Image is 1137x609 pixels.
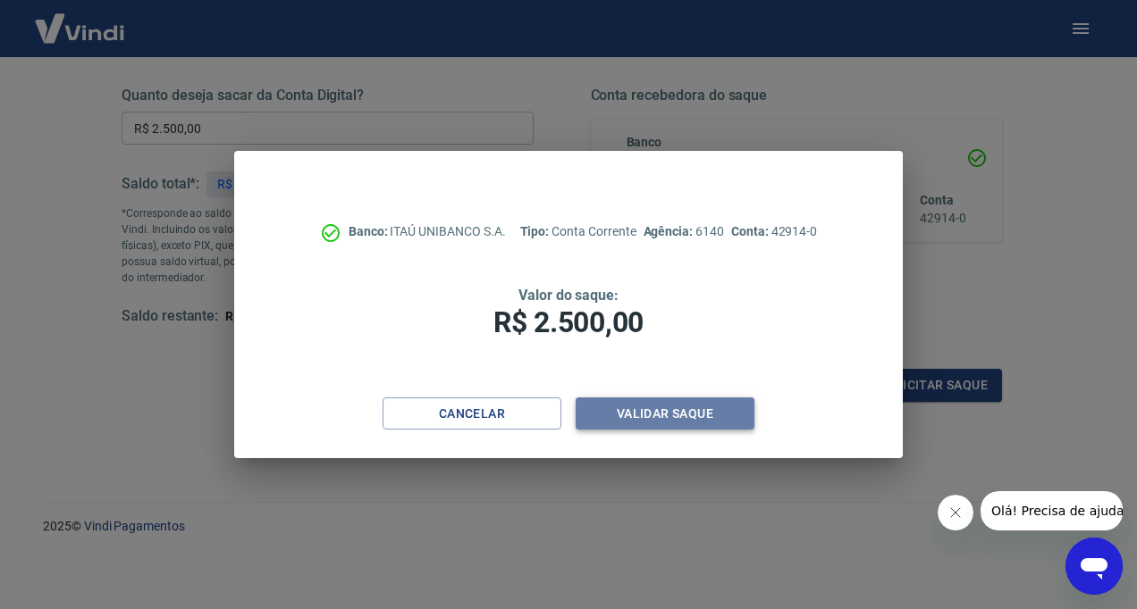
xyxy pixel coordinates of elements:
[576,397,754,430] button: Validar saque
[349,224,391,238] span: Banco:
[731,222,817,241] p: 42914-0
[644,224,696,238] span: Agência:
[1065,538,1123,595] iframe: Button to launch messaging window
[520,222,636,241] p: Conta Corrente
[644,222,724,241] p: 6140
[938,495,973,530] iframe: Close message
[493,305,644,339] span: R$ 2.500,00
[518,287,619,304] span: Valor do saque:
[11,13,150,27] span: Olá! Precisa de ajuda?
[520,224,552,238] span: Tipo:
[383,397,561,430] button: Cancelar
[349,222,506,241] p: ITAÚ UNIBANCO S.A.
[981,491,1123,530] iframe: Message from company
[731,224,771,238] span: Conta:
